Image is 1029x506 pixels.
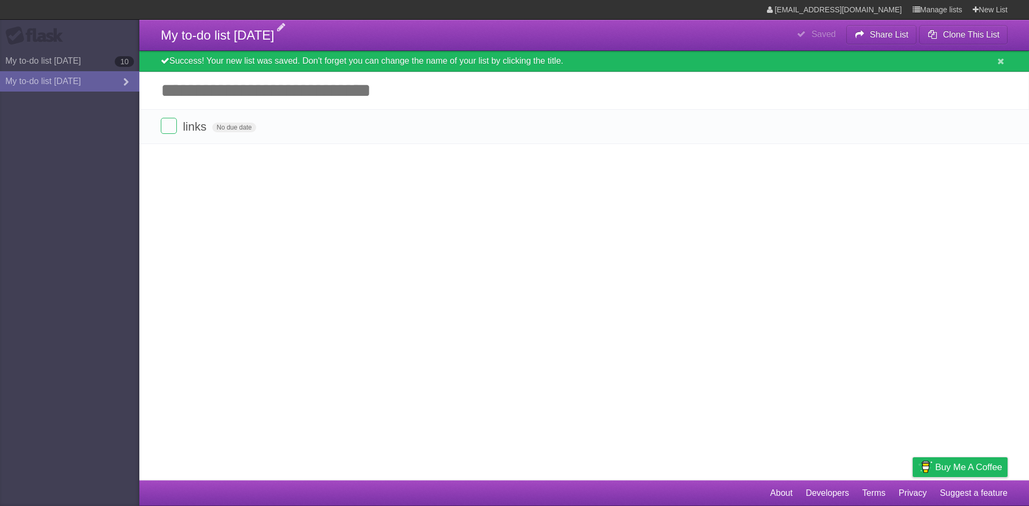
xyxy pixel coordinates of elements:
b: Clone This List [943,30,1000,39]
button: Clone This List [919,25,1008,44]
span: Buy me a coffee [935,458,1002,477]
a: Privacy [899,483,927,503]
label: Done [161,118,177,134]
span: My to-do list [DATE] [161,28,274,42]
b: Share List [870,30,908,39]
div: Flask [5,26,70,46]
span: No due date [212,123,256,132]
b: 10 [115,56,134,67]
b: Saved [811,29,836,39]
img: Buy me a coffee [918,458,933,476]
span: links [183,120,209,133]
button: Share List [846,25,917,44]
div: Success! Your new list was saved. Don't forget you can change the name of your list by clicking t... [139,51,1029,72]
a: Terms [862,483,886,503]
a: Buy me a coffee [913,457,1008,477]
a: Developers [806,483,849,503]
a: About [770,483,793,503]
a: Suggest a feature [940,483,1008,503]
